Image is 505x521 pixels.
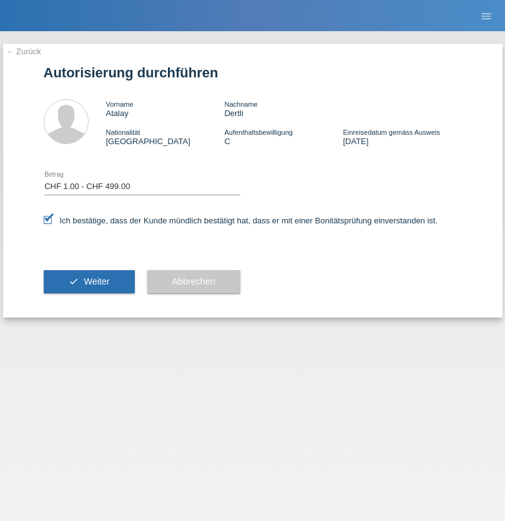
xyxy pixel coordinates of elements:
[44,270,135,294] button: check Weiter
[480,10,493,22] i: menu
[224,99,343,118] div: Dertli
[343,129,439,136] span: Einreisedatum gemäss Ausweis
[172,276,215,286] span: Abbrechen
[474,12,499,19] a: menu
[6,47,41,56] a: ← Zurück
[44,216,438,225] label: Ich bestätige, dass der Kunde mündlich bestätigt hat, dass er mit einer Bonitätsprüfung einversta...
[69,276,79,286] i: check
[224,129,292,136] span: Aufenthaltsbewilligung
[44,65,462,80] h1: Autorisierung durchführen
[147,270,240,294] button: Abbrechen
[343,127,461,146] div: [DATE]
[106,127,225,146] div: [GEOGRAPHIC_DATA]
[106,99,225,118] div: Atalay
[106,100,134,108] span: Vorname
[224,127,343,146] div: C
[224,100,257,108] span: Nachname
[106,129,140,136] span: Nationalität
[84,276,109,286] span: Weiter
